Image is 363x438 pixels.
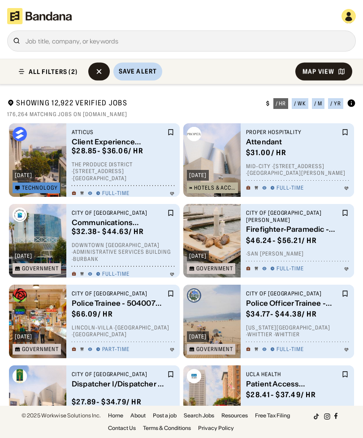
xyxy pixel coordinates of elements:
div: Map View [302,68,334,74]
div: Police Trainee - 5040070-0 [72,299,165,307]
div: / m [314,101,322,106]
div: Mid-City · [STREET_ADDRESS] · [GEOGRAPHIC_DATA][PERSON_NAME] [246,163,349,177]
div: Proper Hospitality [246,129,340,136]
div: Part-time [102,346,130,353]
img: UCLA Health logo [187,369,201,383]
div: / hr [276,101,286,106]
img: City of Pasadena logo [13,288,27,303]
a: About [130,413,146,418]
div: City of [GEOGRAPHIC_DATA] [246,290,340,297]
div: Job title, company, or keywords [26,38,350,44]
div: City of [GEOGRAPHIC_DATA] [72,209,165,217]
img: City of Whittier logo [187,288,201,303]
a: Contact Us [108,425,136,431]
div: [DATE] [189,334,207,339]
div: $ 66.09 / hr [72,309,113,319]
div: Atticus [72,129,165,136]
img: City of Arcadia logo [13,369,27,383]
div: Client Experience Specialist [72,137,165,146]
div: [DATE] [15,253,32,259]
div: Dispatcher I/Dispatcher II (Full-time) - 4897393-0 [72,379,165,388]
div: Showing 12,922 Verified Jobs [7,98,259,109]
div: Government [196,347,233,352]
div: grid [7,120,356,428]
div: Lincoln-Villa · [GEOGRAPHIC_DATA] · [GEOGRAPHIC_DATA] [72,324,174,338]
div: [US_STATE][GEOGRAPHIC_DATA] · Whittier · Whittier [246,324,349,338]
a: Free Tax Filing [255,413,290,418]
div: Full-time [102,190,130,197]
a: Terms & Conditions [143,425,191,431]
div: Communications Operator [72,218,165,226]
div: Full-time [277,184,304,191]
div: $ 32.38 - $44.63 / hr [72,227,144,236]
a: Search Jobs [184,413,214,418]
img: Proper Hospitality logo [187,127,201,141]
a: Home [108,413,123,418]
div: [DATE] [189,253,207,259]
img: Bandana logotype [7,8,72,24]
div: Full-time [102,270,130,278]
div: [DATE] [15,173,32,178]
div: Attendant [246,137,340,146]
div: Save Alert [119,67,157,75]
div: $ 27.89 - $34.79 / hr [72,397,142,406]
img: Atticus logo [13,127,27,141]
div: $ 46.24 - $56.21 / hr [246,235,317,245]
img: City of Burbank logo [13,208,27,222]
div: © 2025 Workwise Solutions Inc. [22,413,101,418]
div: $ 31.00 / hr [246,148,286,157]
div: Downtown [GEOGRAPHIC_DATA] · Administrative services Building · Burbank [72,241,174,262]
div: Police Officer Trainee - Pre-Service (C-57) - 5050502-0 [246,299,340,307]
div: Full-time [277,265,304,272]
div: ALL FILTERS (2) [29,68,78,74]
div: Mid-City · [STREET_ADDRESS] · [GEOGRAPHIC_DATA][PERSON_NAME] [246,405,349,419]
div: Government [22,347,59,352]
div: City of [GEOGRAPHIC_DATA] [72,290,165,297]
div: Technology [22,185,58,191]
div: Firefighter-Paramedic - 5045002-0 [246,225,340,234]
div: $ 28.85 - $36.06 / hr [72,146,143,156]
div: $ 28.41 - $37.49 / hr [246,390,316,399]
div: City of [GEOGRAPHIC_DATA] [72,371,165,378]
div: Government [196,266,233,271]
a: Resources [221,413,248,418]
a: Privacy Policy [198,425,234,431]
div: · San [PERSON_NAME] [246,250,349,257]
div: $ 34.77 - $44.38 / hr [246,309,317,319]
div: Government [22,266,59,271]
div: Patient Access Representative - [GEOGRAPHIC_DATA][PERSON_NAME] (Part-Time) [246,379,340,388]
div: [DATE] [189,173,207,178]
div: UCLA Health [246,371,340,378]
div: Hotels & Accommodation [194,185,236,191]
div: [DATE] [15,334,32,339]
div: The Produce District · [STREET_ADDRESS] · [GEOGRAPHIC_DATA] [72,160,174,182]
div: City of [GEOGRAPHIC_DATA][PERSON_NAME] [246,209,340,223]
div: / yr [330,101,341,106]
div: 176,264 matching jobs on [DOMAIN_NAME] [7,111,356,118]
a: Post a job [153,413,177,418]
div: Full-time [277,346,304,353]
div: $ [266,100,270,107]
div: / wk [294,101,306,106]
